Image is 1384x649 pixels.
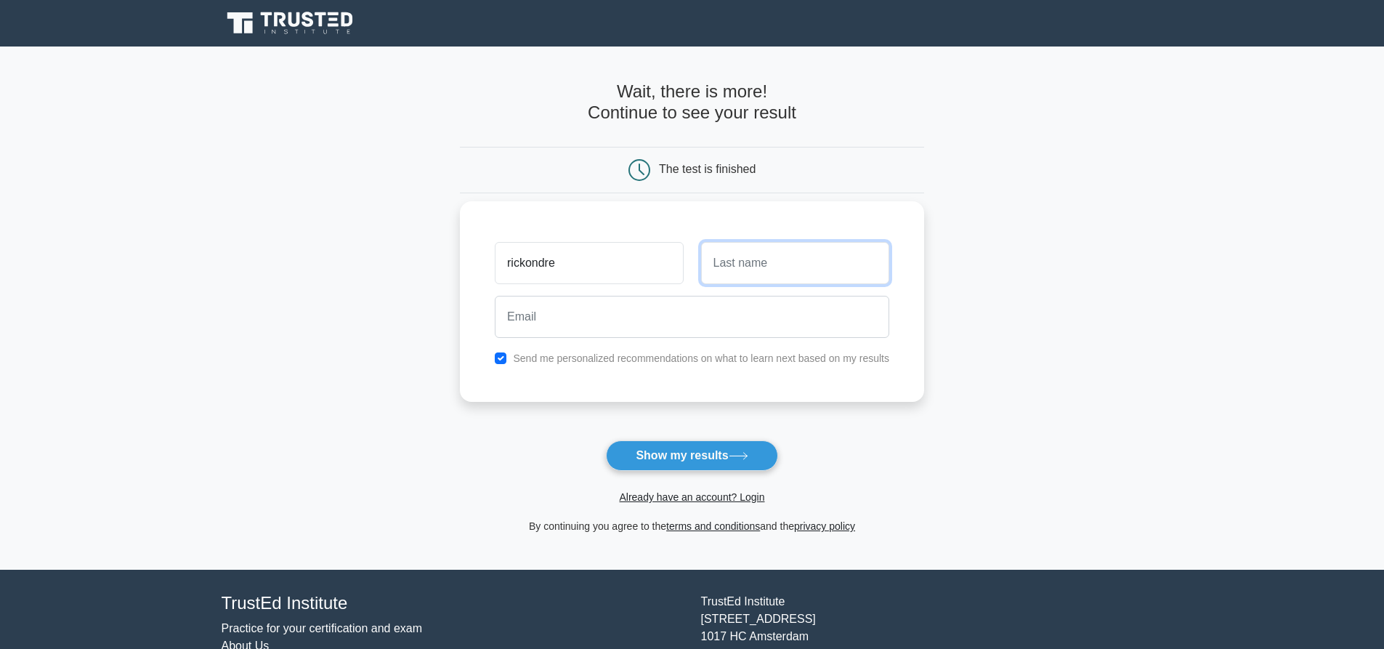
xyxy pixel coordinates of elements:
[659,163,756,175] div: The test is finished
[222,622,423,634] a: Practice for your certification and exam
[222,593,684,614] h4: TrustEd Institute
[666,520,760,532] a: terms and conditions
[460,81,924,124] h4: Wait, there is more! Continue to see your result
[794,520,855,532] a: privacy policy
[495,242,683,284] input: First name
[619,491,764,503] a: Already have an account? Login
[495,296,889,338] input: Email
[513,352,889,364] label: Send me personalized recommendations on what to learn next based on my results
[451,517,933,535] div: By continuing you agree to the and the
[606,440,777,471] button: Show my results
[701,242,889,284] input: Last name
